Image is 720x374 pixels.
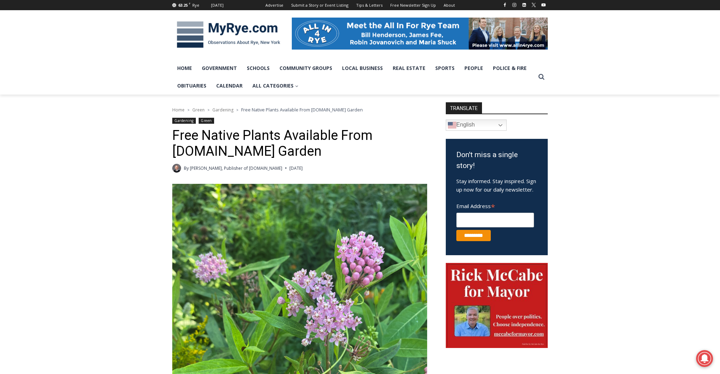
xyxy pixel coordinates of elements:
[459,59,488,77] a: People
[199,118,214,124] a: Green
[172,17,285,53] img: MyRye.com
[456,177,537,194] p: Stay informed. Stay inspired. Sign up now for our daily newsletter.
[488,59,532,77] a: Police & Fire
[247,77,303,95] a: All Categories
[241,107,363,113] span: Free Native Plants Available From [DOMAIN_NAME] Garden
[292,18,548,49] img: All in for Rye
[172,164,181,173] a: Author image
[242,59,275,77] a: Schools
[456,199,534,212] label: Email Address
[192,2,199,8] div: Rye
[172,106,427,113] nav: Breadcrumbs
[446,263,548,348] img: McCabe for Mayor
[236,108,238,112] span: >
[448,121,456,129] img: en
[289,165,303,172] time: [DATE]
[529,1,538,9] a: X
[446,120,507,131] a: English
[388,59,430,77] a: Real Estate
[207,108,210,112] span: >
[275,59,337,77] a: Community Groups
[197,59,242,77] a: Government
[211,2,224,8] div: [DATE]
[189,1,191,5] span: F
[211,77,247,95] a: Calendar
[190,165,282,171] a: [PERSON_NAME], Publisher of [DOMAIN_NAME]
[178,2,188,8] span: 63.25
[337,59,388,77] a: Local Business
[446,102,482,114] strong: TRANSLATE
[184,165,189,172] span: By
[172,128,427,160] h1: Free Native Plants Available From [DOMAIN_NAME] Garden
[172,77,211,95] a: Obituaries
[456,149,537,172] h3: Don't miss a single story!
[501,1,509,9] a: Facebook
[520,1,528,9] a: Linkedin
[192,107,205,113] a: Green
[172,59,197,77] a: Home
[539,1,548,9] a: YouTube
[212,107,233,113] a: Gardening
[172,118,196,124] a: Gardening
[187,108,189,112] span: >
[535,71,548,83] button: View Search Form
[510,1,519,9] a: Instagram
[172,59,535,95] nav: Primary Navigation
[172,107,185,113] a: Home
[430,59,459,77] a: Sports
[252,82,298,90] span: All Categories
